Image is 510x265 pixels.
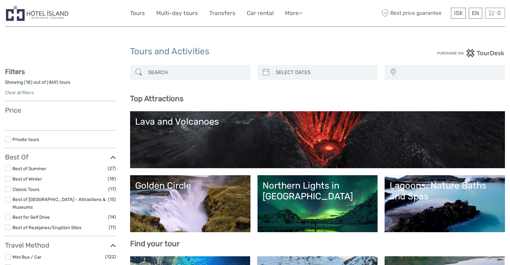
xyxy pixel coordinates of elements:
a: Tours [130,8,145,18]
label: 18 [26,79,31,85]
span: 0 [496,10,502,16]
label: 469 [49,79,57,85]
a: Best of Winter [12,176,42,182]
h3: Travel Method [5,241,116,249]
h3: Best Of [5,153,116,161]
span: (27) [108,164,116,172]
img: PurchaseViaTourDesk.png [437,49,505,57]
span: (11) [109,223,116,231]
a: Best of Reykjanes/Eruption Sites [12,225,81,230]
a: Classic Tours [12,187,40,192]
div: Lagoons, Nature Baths and Spas [390,180,500,202]
a: Best for Self Drive [12,214,50,220]
div: Lava and Volcanoes [135,116,500,127]
span: (122) [105,253,116,261]
img: Hótel Ísland [5,5,69,21]
b: Find your tour [130,239,180,248]
a: Car rental [247,8,274,18]
a: Lagoons, Nature Baths and Spas [390,180,500,227]
a: More [285,8,302,18]
a: Lava and Volcanoes [135,116,500,163]
h3: Price [5,106,116,114]
input: SEARCH [146,67,247,78]
a: Golden Circle [135,180,245,227]
div: Golden Circle [135,180,245,191]
div: Showing ( ) out of ( ) tours [5,79,116,89]
span: ISK [454,10,463,16]
input: SELECT DATES [273,67,375,78]
strong: Filters [5,68,25,76]
div: EN [469,8,482,19]
a: Clear all filters [5,90,34,95]
b: Top Attractions [130,94,183,103]
span: (15) [108,196,116,203]
a: Multi-day tours [156,8,198,18]
a: Northern Lights in [GEOGRAPHIC_DATA] [263,180,373,227]
a: Best of [GEOGRAPHIC_DATA] - Attractions & Museums [12,197,106,210]
a: Private tours [12,137,39,142]
a: Transfers [209,8,235,18]
a: Mini Bus / Car [12,254,41,260]
span: Best price guarantee [380,8,449,19]
span: (18) [108,175,116,183]
span: (17) [108,185,116,193]
span: (14) [108,213,116,221]
div: Northern Lights in [GEOGRAPHIC_DATA] [263,180,373,202]
h1: Tours and Activities [130,46,380,57]
a: Best of Summer [12,166,46,171]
